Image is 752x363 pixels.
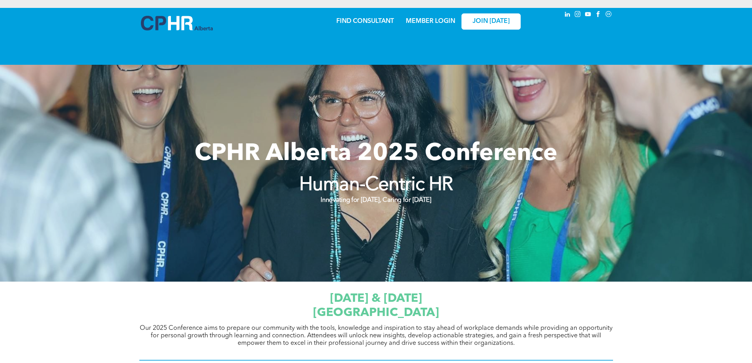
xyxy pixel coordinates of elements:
[140,325,613,346] span: Our 2025 Conference aims to prepare our community with the tools, knowledge and inspiration to st...
[195,142,557,166] span: CPHR Alberta 2025 Conference
[336,18,394,24] a: FIND CONSULTANT
[574,10,582,21] a: instagram
[604,10,613,21] a: Social network
[313,307,439,319] span: [GEOGRAPHIC_DATA]
[141,16,213,30] img: A blue and white logo for cp alberta
[473,18,510,25] span: JOIN [DATE]
[563,10,572,21] a: linkedin
[461,13,521,30] a: JOIN [DATE]
[406,18,455,24] a: MEMBER LOGIN
[330,293,422,305] span: [DATE] & [DATE]
[584,10,593,21] a: youtube
[299,176,453,195] strong: Human-Centric HR
[594,10,603,21] a: facebook
[321,197,431,203] strong: Innovating for [DATE], Caring for [DATE]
